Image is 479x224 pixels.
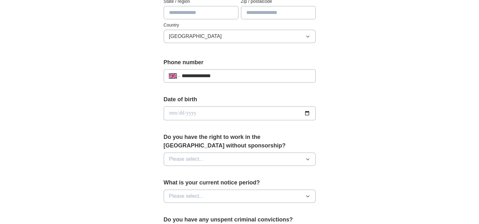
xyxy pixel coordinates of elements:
[164,152,316,166] button: Please select...
[164,133,316,150] label: Do you have the right to work in the [GEOGRAPHIC_DATA] without sponsorship?
[164,215,316,224] label: Do you have any unspent criminal convictions?
[164,22,316,28] label: Country
[164,178,316,187] label: What is your current notice period?
[164,58,316,67] label: Phone number
[169,192,204,200] span: Please select...
[164,95,316,104] label: Date of birth
[164,30,316,43] button: [GEOGRAPHIC_DATA]
[164,190,316,203] button: Please select...
[169,33,222,40] span: [GEOGRAPHIC_DATA]
[169,155,204,163] span: Please select...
